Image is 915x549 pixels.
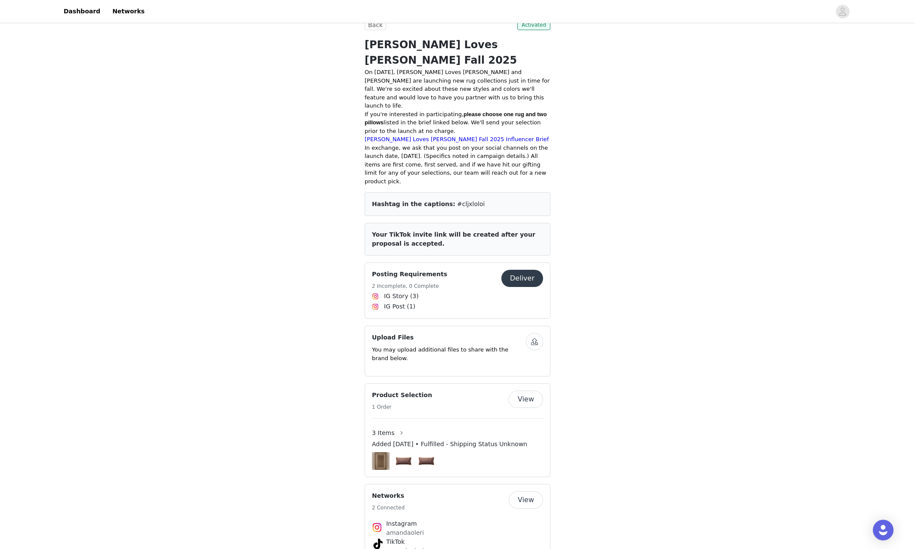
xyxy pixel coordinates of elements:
[457,200,485,207] span: #cljxloloi
[386,537,529,546] h4: TikTok
[107,2,150,21] a: Networks
[365,262,550,319] div: Posting Requirements
[372,231,535,247] span: Your TikTok invite link will be created after your proposal is accepted.
[372,440,527,449] span: Added [DATE] • Fulfilled - Shipping Status Unknown
[372,522,382,533] img: Instagram Icon
[372,391,432,400] h4: Product Selection
[501,270,543,287] button: Deliver
[372,491,405,500] h4: Networks
[372,270,447,279] h4: Posting Requirements
[365,20,386,30] button: Back
[365,144,550,186] p: In exchange, we ask that you post on your social channels on the launch date, [DATE]. (Specifics ...
[372,504,405,512] h5: 2 Connected
[418,452,435,470] img: Posie Pillow- PCJ0039 Wine/Multi 12" x 27"
[372,403,432,411] h5: 1 Order
[386,528,529,537] p: amandaoleri
[372,450,390,472] img: Image Background Blur
[372,303,379,310] img: Instagram Icon
[365,68,550,110] p: On [DATE], [PERSON_NAME] Loves [PERSON_NAME] and [PERSON_NAME] are launching new rug collections ...
[365,383,550,477] div: Product Selection
[386,519,529,528] h4: Instagram
[372,282,447,290] h5: 2 Incomplete, 0 Complete
[372,293,379,300] img: Instagram Icon
[365,110,550,136] p: If you're interested in participating, listed in the brief linked below. We'll send your selectio...
[838,5,847,19] div: avatar
[365,136,549,142] a: [PERSON_NAME] Loves [PERSON_NAME] Fall 2025 Influencer Brief
[372,429,395,438] span: 3 Items
[375,452,387,470] img: Alfie- ALF-02 Bark/Natural
[372,333,526,342] h4: Upload Files
[509,491,543,509] button: View
[517,20,550,30] span: Activated
[873,520,894,540] div: Open Intercom Messenger
[365,37,550,68] h1: [PERSON_NAME] Loves [PERSON_NAME] Fall 2025
[509,391,543,408] button: View
[58,2,105,21] a: Dashboard
[384,292,419,301] span: IG Story (3)
[372,200,455,207] span: Hashtag in the captions:
[395,452,412,470] img: Posie Pillow- PCJ0039 Wine/Multi 12" x 27"
[384,302,415,311] span: IG Post (1)
[365,111,547,126] span: please choose one rug and two pillows
[372,345,526,362] p: You may upload additional files to share with the brand below.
